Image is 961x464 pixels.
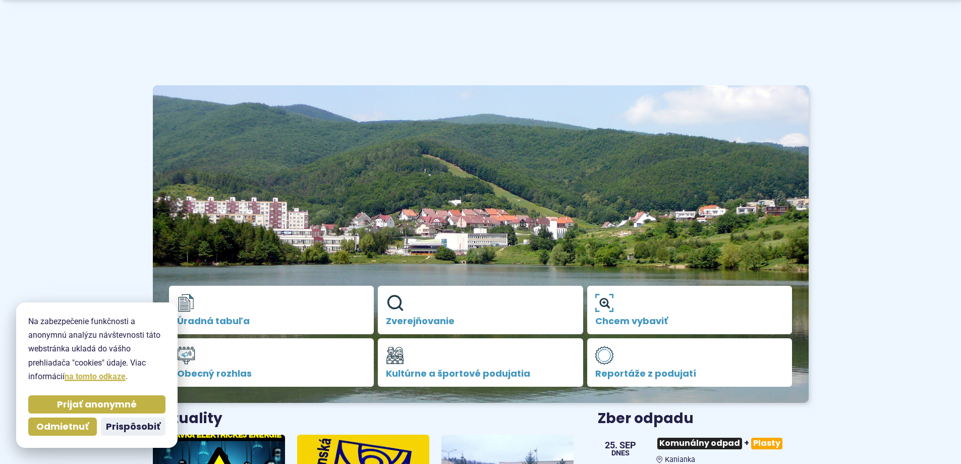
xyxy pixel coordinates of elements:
a: Reportáže z podujatí [587,338,793,387]
span: Obecný rozhlas [177,369,366,379]
p: Na zabezpečenie funkčnosti a anonymnú analýzu návštevnosti táto webstránka ukladá do vášho prehli... [28,315,165,383]
span: Kultúrne a športové podujatia [386,369,575,379]
span: Prispôsobiť [106,421,160,433]
span: Plasty [751,438,782,449]
span: Dnes [605,450,636,457]
h3: Zber odpadu [598,411,808,427]
span: Odmietnuť [36,421,89,433]
a: na tomto odkaze [65,372,126,381]
a: Obecný rozhlas [169,338,374,387]
span: Prijať anonymné [57,399,137,410]
span: 25. sep [605,441,636,450]
button: Prispôsobiť [101,418,165,436]
span: Reportáže z podujatí [595,369,784,379]
h3: + [656,434,808,453]
span: Kanianka [665,455,695,464]
span: Komunálny odpad [657,438,742,449]
span: Úradná tabuľa [177,316,366,326]
button: Prijať anonymné [28,395,165,414]
a: Komunálny odpad+Plasty Kanianka 25. sep Dnes [598,434,808,464]
span: Zverejňovanie [386,316,575,326]
span: Chcem vybaviť [595,316,784,326]
button: Odmietnuť [28,418,97,436]
a: Zverejňovanie [378,286,583,334]
a: Kultúrne a športové podujatia [378,338,583,387]
h3: Aktuality [153,411,222,427]
a: Úradná tabuľa [169,286,374,334]
a: Chcem vybaviť [587,286,793,334]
